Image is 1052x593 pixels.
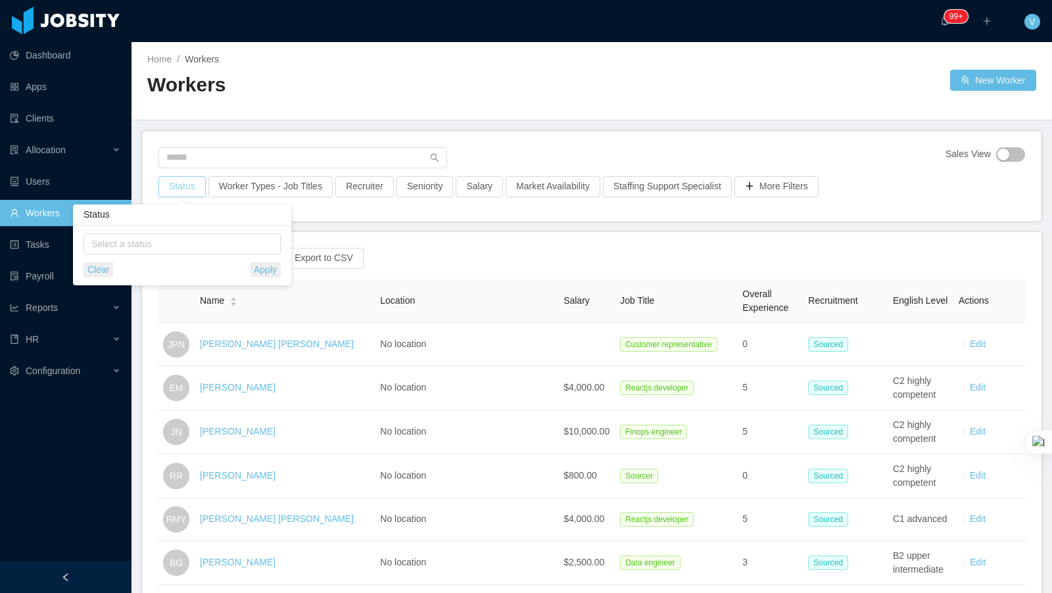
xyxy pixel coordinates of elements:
span: Recruitment [808,295,857,306]
td: No location [375,454,558,498]
span: Sourced [808,381,848,395]
a: Edit [970,339,986,349]
span: Payroll [26,271,54,281]
span: Overall Experience [742,289,788,313]
span: RMY [166,506,186,533]
a: Edit [970,557,986,567]
td: 5 [737,498,803,541]
span: Finops engineer [620,425,687,439]
button: Recruiter [335,176,394,197]
button: Clear [84,262,113,277]
a: Sourced [808,426,853,437]
i: icon: setting [10,366,19,375]
button: Market Availability [506,176,600,197]
a: Sourced [808,513,853,524]
td: No location [375,323,558,366]
i: icon: plus [982,16,992,26]
span: $2,500.00 [563,557,604,567]
div: Status [73,204,291,225]
div: Sort [229,295,237,304]
i: icon: book [10,335,19,344]
i: icon: search [430,153,439,162]
a: [PERSON_NAME] [200,382,275,392]
span: Workers [185,54,219,64]
td: No location [375,366,558,410]
span: HR [26,334,39,344]
span: Reactjs developer [620,381,694,395]
button: icon: usergroup-addNew Worker [950,70,1036,91]
span: Sourcer [620,469,658,483]
a: icon: pie-chartDashboard [10,42,121,68]
span: Sourced [808,469,848,483]
a: Edit [970,426,986,437]
h2: Workers [147,72,592,99]
span: Reports [26,302,58,313]
i: icon: caret-up [230,296,237,300]
a: Sourced [808,382,853,392]
a: Home [147,54,172,64]
span: Sourced [808,337,848,352]
span: Salary [563,295,590,306]
td: 0 [737,454,803,498]
span: Customer representative [620,337,717,352]
td: C2 highly competent [888,410,953,454]
button: Worker Types - Job Titles [208,176,333,197]
a: icon: auditClients [10,105,121,131]
button: icon: plusMore Filters [734,176,819,197]
td: C1 advanced [888,498,953,541]
span: English Level [893,295,947,306]
a: Sourced [808,339,853,349]
td: No location [375,498,558,541]
button: Apply [250,262,281,277]
button: Status [158,176,206,197]
button: Seniority [396,176,453,197]
i: icon: bell [940,16,949,26]
td: 3 [737,541,803,585]
span: JN [170,419,181,445]
a: Edit [970,382,986,392]
a: Edit [970,470,986,481]
a: Edit [970,513,986,524]
td: 0 [737,323,803,366]
span: V [1029,14,1035,30]
span: BG [170,550,183,576]
a: icon: profileTasks [10,231,121,258]
span: Sourced [808,556,848,570]
a: icon: appstoreApps [10,74,121,100]
span: Job Title [620,295,654,306]
a: [PERSON_NAME] [PERSON_NAME] [200,339,354,349]
td: C2 highly competent [888,454,953,498]
span: Sourced [808,512,848,527]
span: RR [170,463,183,489]
span: Reactjs developer [620,512,694,527]
span: Location [380,295,415,306]
a: icon: robotUsers [10,168,121,195]
i: icon: caret-down [230,300,237,304]
div: Select a status [91,237,267,250]
span: JPN [168,331,185,358]
a: Sourced [808,557,853,567]
span: Data engineer [620,556,680,570]
td: No location [375,541,558,585]
a: Sourced [808,470,853,481]
a: [PERSON_NAME] [200,557,275,567]
span: Actions [959,295,989,306]
span: Allocation [26,145,66,155]
td: 5 [737,410,803,454]
span: Configuration [26,366,80,376]
a: icon: userWorkers [10,200,121,226]
td: 5 [737,366,803,410]
i: icon: solution [10,145,19,154]
td: B2 upper intermediate [888,541,953,585]
a: [PERSON_NAME] [PERSON_NAME] [200,513,354,524]
span: $800.00 [563,470,597,481]
a: [PERSON_NAME] [200,426,275,437]
td: C2 highly competent [888,366,953,410]
sup: 899 [944,10,968,23]
i: icon: file-protect [10,272,19,281]
a: [PERSON_NAME] [200,470,275,481]
span: $4,000.00 [563,513,604,524]
button: Staffing Support Specialist [603,176,732,197]
button: Salary [456,176,503,197]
